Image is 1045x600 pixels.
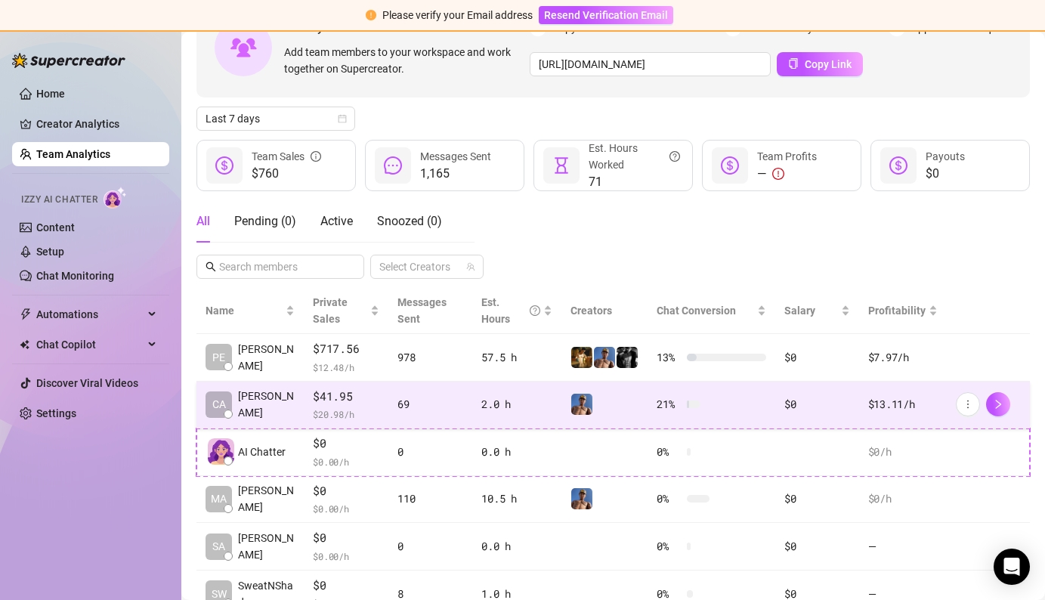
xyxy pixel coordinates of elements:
span: MA [211,490,227,507]
span: Private Sales [313,296,348,325]
div: $0 [784,538,849,555]
span: right [993,399,1003,410]
img: logo-BBDzfeDw.svg [12,53,125,68]
div: $13.11 /h [868,396,938,413]
span: hourglass [552,156,570,175]
span: $0 [926,165,965,183]
input: Search members [219,258,343,275]
span: AI Chatter [238,444,286,460]
span: $ 0.00 /h [313,501,379,516]
div: $7.97 /h [868,349,938,366]
div: $0 [784,396,849,413]
span: Last 7 days [206,107,346,130]
span: 1,165 [420,165,491,183]
div: 0 [397,538,463,555]
div: Open Intercom Messenger [994,549,1030,585]
div: 2.0 h [481,396,552,413]
img: Dallas [571,394,592,415]
a: Creator Analytics [36,112,157,136]
a: Discover Viral Videos [36,377,138,389]
span: $ 12.48 /h [313,360,379,375]
span: dollar-circle [215,156,233,175]
span: Automations [36,302,144,326]
img: Dallas [571,488,592,509]
span: Chat Copilot [36,332,144,357]
span: Chat Conversion [657,305,736,317]
span: exclamation-circle [366,10,376,20]
span: Profitability [868,305,926,317]
div: Est. Hours Worked [589,140,680,173]
div: Pending ( 0 ) [234,212,296,230]
img: Marvin [617,347,638,368]
a: Chat Monitoring [36,270,114,282]
span: 13 % [657,349,681,366]
button: Copy Link [777,52,863,76]
div: 110 [397,490,463,507]
span: $41.95 [313,388,379,406]
span: Messages Sent [397,296,447,325]
img: Chat Copilot [20,339,29,350]
span: 0 % [657,444,681,460]
span: $0 [313,577,379,595]
div: 0.0 h [481,444,552,460]
div: 69 [397,396,463,413]
span: $760 [252,165,321,183]
div: Team Sales [252,148,321,165]
span: Team Profits [757,150,817,162]
span: Name [206,302,283,319]
a: Settings [36,407,76,419]
span: CA [212,396,226,413]
span: question-circle [669,140,680,173]
span: $ 20.98 /h [313,407,379,422]
span: SA [212,538,225,555]
img: AI Chatter [104,187,127,209]
span: Salary [784,305,815,317]
span: copy [788,58,799,69]
span: 0 % [657,538,681,555]
span: dollar-circle [721,156,739,175]
img: izzy-ai-chatter-avatar-DDCN_rTZ.svg [208,438,234,465]
span: question-circle [530,294,540,327]
td: — [859,523,947,571]
span: $0 [313,435,379,453]
a: Home [36,88,65,100]
div: $0 [784,349,849,366]
span: team [466,262,475,271]
span: $0 [313,482,379,500]
div: $0 /h [868,444,938,460]
th: Creators [561,288,648,334]
span: exclamation-circle [772,168,784,180]
span: Izzy AI Chatter [21,193,97,207]
span: 0 % [657,490,681,507]
div: $0 [784,490,849,507]
a: Setup [36,246,64,258]
span: info-circle [311,148,321,165]
div: 0.0 h [481,538,552,555]
span: Copy Link [805,58,852,70]
span: Snoozed ( 0 ) [377,214,442,228]
span: search [206,261,216,272]
span: $0 [313,529,379,547]
div: $0 /h [868,490,938,507]
span: 21 % [657,396,681,413]
span: $717.56 [313,340,379,358]
div: 978 [397,349,463,366]
div: 0 [397,444,463,460]
span: [PERSON_NAME] [238,482,295,515]
span: dollar-circle [889,156,907,175]
div: — [757,165,817,183]
span: Active [320,214,353,228]
span: Payouts [926,150,965,162]
th: Name [196,288,304,334]
div: 10.5 h [481,490,552,507]
span: calendar [338,114,347,123]
span: Resend Verification Email [544,9,668,21]
span: Messages Sent [420,150,491,162]
button: Resend Verification Email [539,6,673,24]
span: thunderbolt [20,308,32,320]
span: [PERSON_NAME] [238,530,295,563]
img: Marvin [571,347,592,368]
div: Est. Hours [481,294,540,327]
span: message [384,156,402,175]
img: Dallas [594,347,615,368]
